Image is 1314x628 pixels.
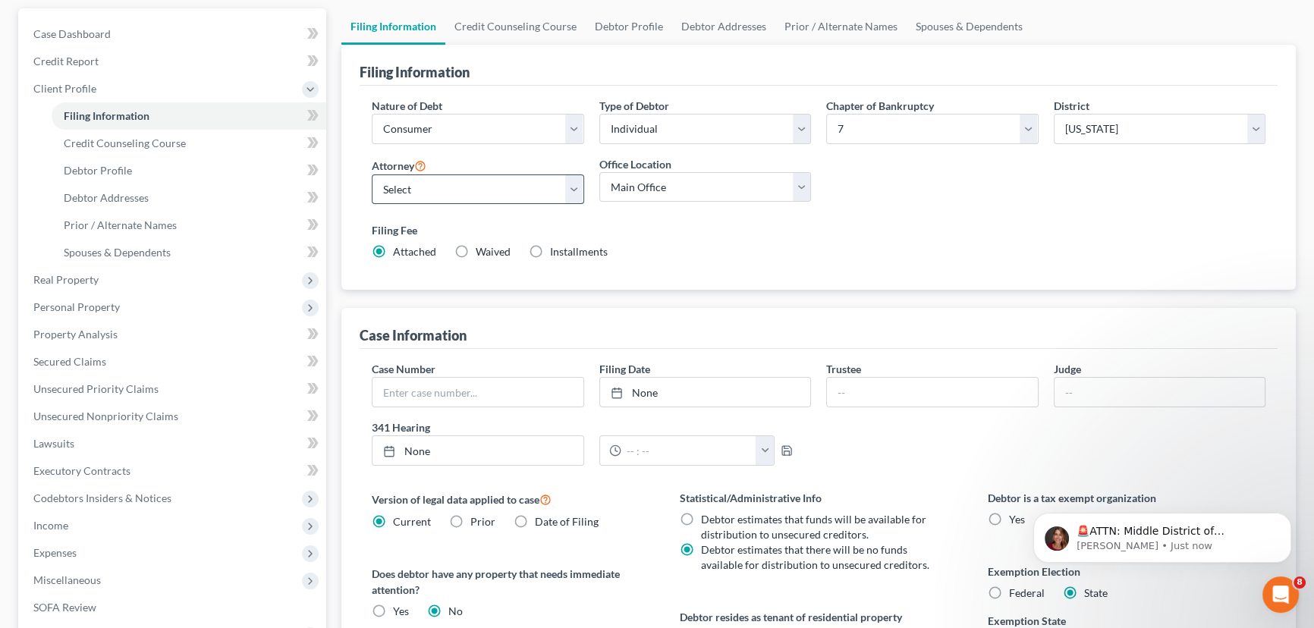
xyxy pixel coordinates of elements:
[33,27,111,40] span: Case Dashboard
[372,222,1265,238] label: Filing Fee
[33,55,99,68] span: Credit Report
[680,609,957,625] label: Debtor resides as tenant of residential property
[988,490,1265,506] label: Debtor is a tax exempt organization
[372,566,649,598] label: Does debtor have any property that needs immediate attention?
[476,245,511,258] span: Waived
[64,164,132,177] span: Debtor Profile
[21,457,326,485] a: Executory Contracts
[827,378,1038,407] input: --
[64,109,149,122] span: Filing Information
[600,378,811,407] a: None
[1262,576,1299,613] iframe: Intercom live chat
[1009,586,1045,599] span: Federal
[599,98,669,114] label: Type of Debtor
[33,464,130,477] span: Executory Contracts
[372,361,435,377] label: Case Number
[64,191,149,204] span: Debtor Addresses
[21,403,326,430] a: Unsecured Nonpriority Claims
[535,515,599,528] span: Date of Filing
[988,564,1265,579] label: Exemption Election
[33,546,77,559] span: Expenses
[360,63,470,81] div: Filing Information
[33,410,178,422] span: Unsecured Nonpriority Claims
[52,212,326,239] a: Prior / Alternate Names
[621,436,757,465] input: -- : --
[21,430,326,457] a: Lawsuits
[826,361,861,377] label: Trustee
[907,8,1032,45] a: Spouses & Dependents
[21,594,326,621] a: SOFA Review
[599,156,671,172] label: Office Location
[33,437,74,450] span: Lawsuits
[52,130,326,157] a: Credit Counseling Course
[364,419,819,435] label: 341 Hearing
[393,245,436,258] span: Attached
[393,515,431,528] span: Current
[448,604,463,617] span: No
[21,321,326,348] a: Property Analysis
[21,48,326,75] a: Credit Report
[360,326,467,344] div: Case Information
[701,543,929,571] span: Debtor estimates that there will be no funds available for distribution to unsecured creditors.
[1054,361,1081,377] label: Judge
[680,490,957,506] label: Statistical/Administrative Info
[1054,98,1089,114] label: District
[33,491,171,504] span: Codebtors Insiders & Notices
[33,328,118,341] span: Property Analysis
[445,8,586,45] a: Credit Counseling Course
[52,157,326,184] a: Debtor Profile
[33,355,106,368] span: Secured Claims
[372,490,649,508] label: Version of legal data applied to case
[33,573,101,586] span: Miscellaneous
[470,515,495,528] span: Prior
[64,218,177,231] span: Prior / Alternate Names
[21,348,326,375] a: Secured Claims
[33,601,96,614] span: SOFA Review
[372,98,442,114] label: Nature of Debt
[586,8,672,45] a: Debtor Profile
[373,436,583,465] a: None
[701,513,926,541] span: Debtor estimates that funds will be available for distribution to unsecured creditors.
[599,361,650,377] label: Filing Date
[550,245,608,258] span: Installments
[341,8,445,45] a: Filing Information
[826,98,934,114] label: Chapter of Bankruptcy
[373,378,583,407] input: Enter case number...
[33,273,99,286] span: Real Property
[21,20,326,48] a: Case Dashboard
[52,239,326,266] a: Spouses & Dependents
[21,375,326,403] a: Unsecured Priority Claims
[1055,378,1265,407] input: --
[64,246,171,259] span: Spouses & Dependents
[64,137,186,149] span: Credit Counseling Course
[393,604,409,617] span: Yes
[372,156,426,174] label: Attorney
[775,8,907,45] a: Prior / Alternate Names
[1011,481,1314,587] iframe: Intercom notifications message
[33,382,159,395] span: Unsecured Priority Claims
[672,8,775,45] a: Debtor Addresses
[1009,513,1025,526] span: Yes
[52,102,326,130] a: Filing Information
[1084,586,1108,599] span: State
[33,300,120,313] span: Personal Property
[33,519,68,532] span: Income
[52,184,326,212] a: Debtor Addresses
[1294,576,1306,589] span: 8
[33,82,96,95] span: Client Profile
